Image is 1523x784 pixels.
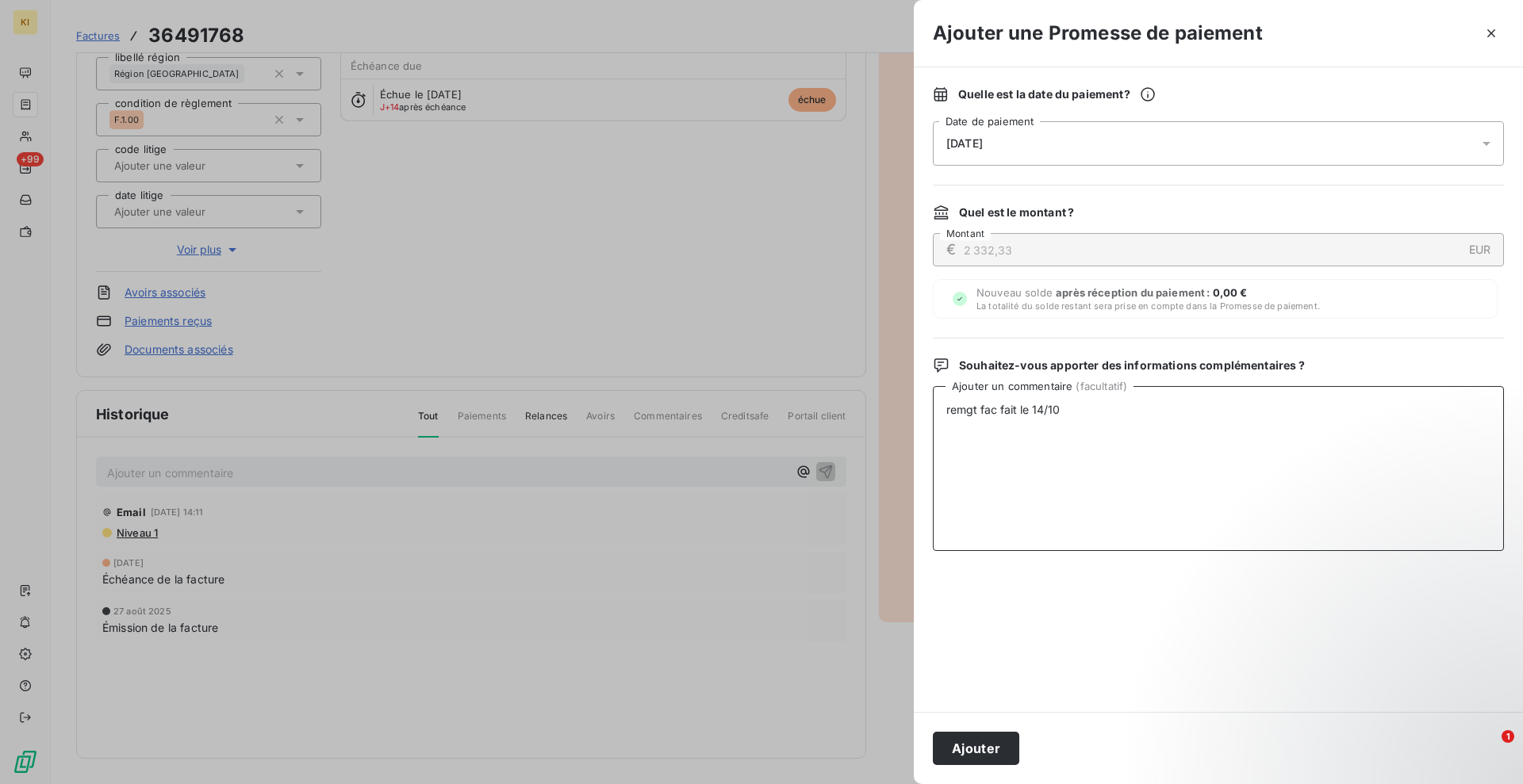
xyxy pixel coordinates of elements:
h3: Ajouter une Promesse de paiement [933,19,1263,48]
span: après réception du paiement : [1056,286,1213,299]
iframe: Intercom notifications message [1206,630,1523,741]
span: 0,00 € [1213,286,1248,299]
span: Quel est le montant ? [959,205,1074,220]
span: [DATE] [946,137,983,150]
span: Nouveau solde [976,286,1320,312]
span: 1 [1502,730,1514,743]
span: Souhaitez-vous apporter des informations complémentaires ? [959,358,1305,373]
span: La totalité du solde restant sera prise en compte dans la Promesse de paiement. [976,300,1320,312]
iframe: Intercom live chat [1469,730,1507,768]
button: Ajouter [933,732,1019,765]
textarea: remgt fac fait le 14/10 [933,386,1504,551]
span: Quelle est la date du paiement ? [958,86,1156,102]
